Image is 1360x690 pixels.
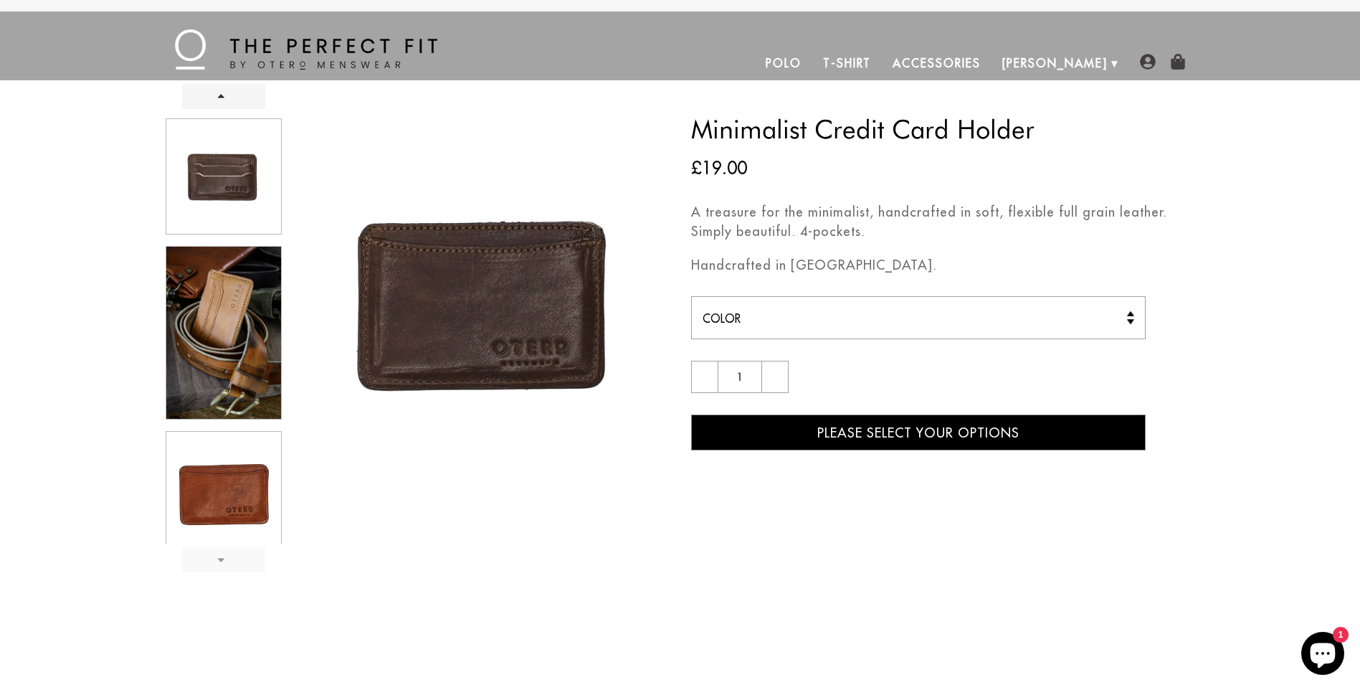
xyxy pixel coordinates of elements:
p: Handcrafted in [GEOGRAPHIC_DATA]. [691,255,1197,275]
img: user-account-icon.png [1140,54,1156,70]
span: Please Select Your Options [817,425,1019,441]
a: Accessories [882,46,991,80]
a: [PERSON_NAME] [992,46,1118,80]
img: Minimalist Credit Card Holder [166,432,281,547]
a: leather belt & wallet [164,242,283,423]
h3: Minimalist Credit Card Holder [691,116,1197,142]
a: Polo [755,46,812,80]
img: leather belt & wallet [166,247,281,419]
a: Prev [182,84,265,109]
a: Next [182,547,265,572]
img: Minimalist Credit Card Holder [290,116,670,496]
img: shopping-bag-icon.png [1170,54,1186,70]
p: A treasure for the minimalist, handcrafted in soft, flexible full grain leather. Simply beautiful... [691,202,1197,241]
img: Minimalist Credit Card Holder [166,119,281,234]
a: Minimalist Credit Card Holder [164,115,283,238]
inbox-online-store-chat: Shopify online store chat [1297,632,1349,679]
button: Please Select Your Options [691,415,1146,450]
img: The Perfect Fit - by Otero Menswear - Logo [175,29,437,70]
ins: £19.00 [691,155,747,181]
a: T-Shirt [812,46,882,80]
